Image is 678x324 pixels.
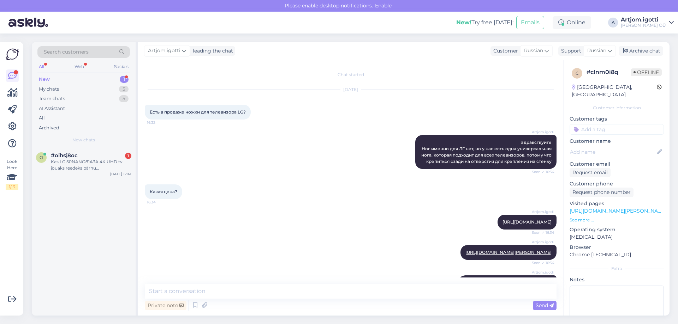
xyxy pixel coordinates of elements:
[39,115,45,122] div: All
[6,184,18,190] div: 1 / 3
[119,86,129,93] div: 5
[528,230,554,235] span: Seen ✓ 16:34
[570,124,664,135] input: Add a tag
[110,171,131,177] div: [DATE] 17:41
[528,169,554,175] span: Seen ✓ 16:34
[39,95,65,102] div: Team chats
[125,153,131,159] div: 1
[536,302,554,308] span: Send
[528,239,554,245] span: Artjom.igotti
[528,129,554,135] span: Artjom.igotti
[373,2,394,9] span: Enable
[528,270,554,275] span: Artjom.igotti
[528,209,554,214] span: Artjom.igotti
[37,62,46,71] div: All
[113,62,130,71] div: Socials
[631,68,662,76] span: Offline
[524,47,543,55] span: Russian
[490,47,518,55] div: Customer
[147,120,173,125] span: 16:32
[51,159,131,171] div: Kas LG 50NANO81A3A 4K UHD tv jõuaks reedeks pärnu [PERSON_NAME] see [PERSON_NAME] ära tellida?
[572,84,657,98] div: [GEOGRAPHIC_DATA], [GEOGRAPHIC_DATA]
[39,124,59,132] div: Archived
[147,200,173,205] span: 16:34
[120,76,129,83] div: 1
[145,86,557,93] div: [DATE]
[150,109,246,115] span: Есть в продаже ножки для телевизора LG?
[51,152,78,159] span: #oihsj8oc
[576,71,579,76] span: c
[6,158,18,190] div: Look Here
[570,265,664,272] div: Extra
[570,115,664,123] p: Customer tags
[39,105,65,112] div: AI Assistant
[570,148,656,156] input: Add name
[40,155,43,160] span: o
[621,17,674,28] a: Artjom.igotti[PERSON_NAME] OÜ
[150,189,177,194] span: Какая цена?
[570,208,667,214] a: [URL][DOMAIN_NAME][PERSON_NAME]
[621,17,666,23] div: Artjom.igotti
[516,16,544,29] button: Emails
[553,16,591,29] div: Online
[570,137,664,145] p: Customer name
[528,260,554,265] span: Seen ✓ 16:34
[502,219,552,225] a: [URL][DOMAIN_NAME]
[558,47,581,55] div: Support
[619,46,663,56] div: Archive chat
[145,301,186,310] div: Private note
[148,47,180,55] span: Artjom.igotti
[570,160,664,168] p: Customer email
[39,76,50,83] div: New
[570,226,664,233] p: Operating system
[6,48,19,61] img: Askly Logo
[587,68,631,77] div: # clnm0i8q
[570,217,664,223] p: See more ...
[72,137,95,143] span: New chats
[570,180,664,188] p: Customer phone
[145,72,557,78] div: Chat started
[119,95,129,102] div: 5
[570,168,611,177] div: Request email
[608,18,618,27] div: A
[570,251,664,258] p: Chrome [TECHNICAL_ID]
[587,47,606,55] span: Russian
[621,23,666,28] div: [PERSON_NAME] OÜ
[570,188,634,197] div: Request phone number
[465,250,552,255] a: [URL][DOMAIN_NAME][PERSON_NAME]
[570,276,664,283] p: Notes
[570,105,664,111] div: Customer information
[44,48,89,56] span: Search customers
[39,86,59,93] div: My chats
[190,47,233,55] div: leading the chat
[570,244,664,251] p: Browser
[456,19,471,26] b: New!
[73,62,85,71] div: Web
[456,18,513,27] div: Try free [DATE]:
[570,233,664,241] p: [MEDICAL_DATA]
[570,200,664,207] p: Visited pages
